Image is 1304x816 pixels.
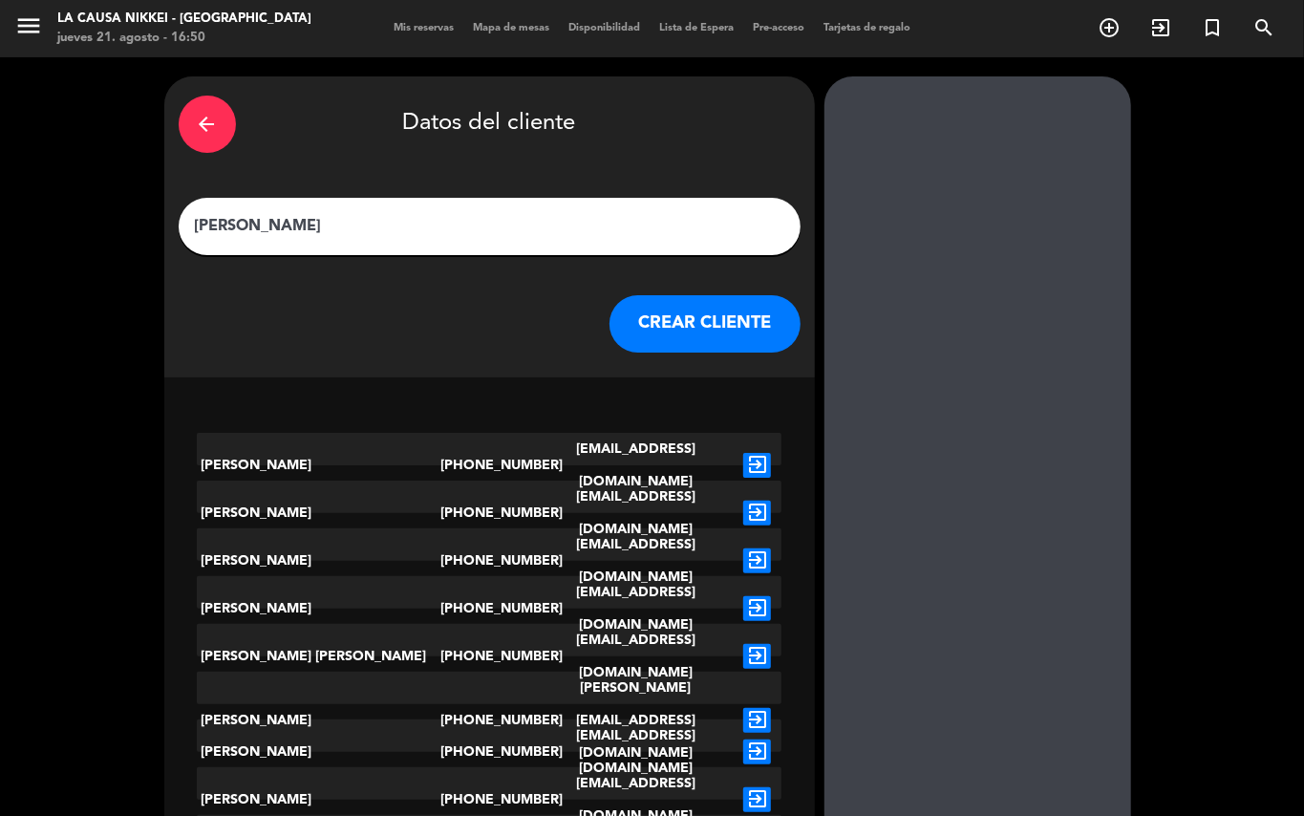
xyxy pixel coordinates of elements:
div: La Causa Nikkei - [GEOGRAPHIC_DATA] [57,10,311,29]
span: Lista de Espera [650,23,743,33]
i: exit_to_app [743,708,771,733]
div: [PHONE_NUMBER] [440,433,538,498]
div: [PERSON_NAME][EMAIL_ADDRESS][DOMAIN_NAME] [538,672,733,769]
div: [PERSON_NAME] [197,433,440,498]
div: [PHONE_NUMBER] [440,528,538,593]
i: exit_to_app [743,787,771,812]
input: Escriba nombre, correo electrónico o número de teléfono... [193,213,786,240]
i: arrow_back [196,113,219,136]
div: [PHONE_NUMBER] [440,672,538,769]
i: menu [14,11,43,40]
div: [PHONE_NUMBER] [440,481,538,546]
i: exit_to_app [1149,16,1172,39]
span: Tarjetas de regalo [814,23,920,33]
div: [PERSON_NAME] [197,481,440,546]
div: [PERSON_NAME] [197,719,440,784]
span: Pre-acceso [743,23,814,33]
div: [PHONE_NUMBER] [440,624,538,689]
div: [EMAIL_ADDRESS][DOMAIN_NAME] [538,433,733,498]
i: exit_to_app [743,740,771,764]
div: [PERSON_NAME] [PERSON_NAME] [197,624,440,689]
button: CREAR CLIENTE [609,295,801,353]
button: menu [14,11,43,47]
span: Mapa de mesas [463,23,559,33]
div: [EMAIL_ADDRESS][DOMAIN_NAME] [538,719,733,784]
span: Disponibilidad [559,23,650,33]
span: Mis reservas [384,23,463,33]
i: search [1252,16,1275,39]
div: [EMAIL_ADDRESS][DOMAIN_NAME] [538,624,733,689]
i: exit_to_app [743,548,771,573]
i: turned_in_not [1201,16,1224,39]
div: [PERSON_NAME] [197,576,440,641]
div: [PERSON_NAME] [197,528,440,593]
i: exit_to_app [743,501,771,526]
i: exit_to_app [743,644,771,669]
div: jueves 21. agosto - 16:50 [57,29,311,48]
i: add_circle_outline [1098,16,1121,39]
i: exit_to_app [743,596,771,621]
div: [PHONE_NUMBER] [440,576,538,641]
div: [PHONE_NUMBER] [440,719,538,784]
div: [PERSON_NAME] [197,672,440,769]
div: Datos del cliente [179,91,801,158]
div: [EMAIL_ADDRESS][DOMAIN_NAME] [538,576,733,641]
i: exit_to_app [743,453,771,478]
div: [EMAIL_ADDRESS][DOMAIN_NAME] [538,481,733,546]
div: [EMAIL_ADDRESS][DOMAIN_NAME] [538,528,733,593]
